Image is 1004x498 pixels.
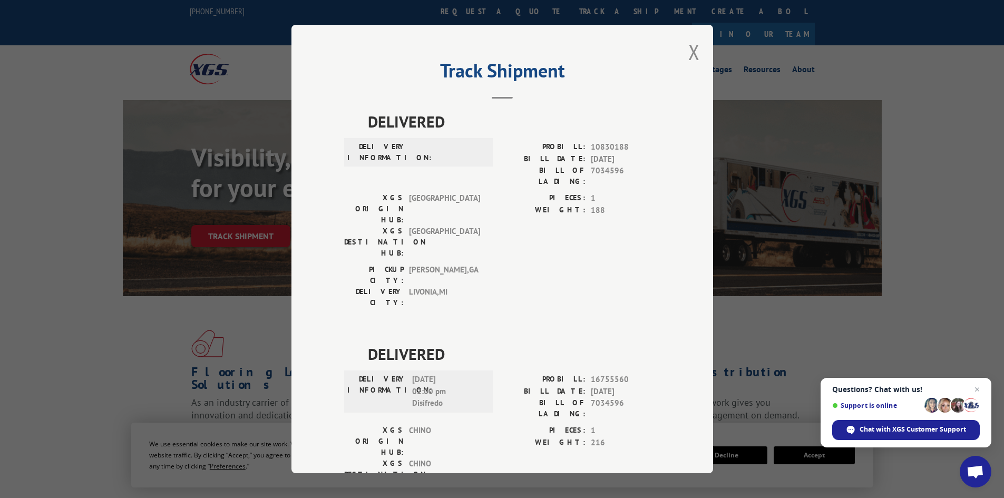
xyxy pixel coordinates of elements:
label: PICKUP CITY: [344,264,404,286]
span: [DATE] 02:00 pm Disifredo [412,374,483,409]
label: PIECES: [502,425,586,437]
span: 10830188 [591,141,660,153]
label: BILL DATE: [502,153,586,165]
button: Close modal [688,38,700,66]
span: [DATE] [591,153,660,165]
label: PROBILL: [502,141,586,153]
span: Questions? Chat with us! [832,385,980,394]
label: XGS ORIGIN HUB: [344,192,404,226]
label: BILL DATE: [502,386,586,398]
span: DELIVERED [368,342,660,366]
label: WEIGHT: [502,204,586,217]
label: DELIVERY CITY: [344,286,404,308]
span: 1 [591,425,660,437]
label: BILL OF LADING: [502,165,586,187]
label: DELIVERY INFORMATION: [347,374,407,409]
span: [GEOGRAPHIC_DATA] [409,192,480,226]
span: Chat with XGS Customer Support [860,425,966,434]
div: Chat with XGS Customer Support [832,420,980,440]
label: XGS ORIGIN HUB: [344,425,404,458]
span: 188 [591,204,660,217]
label: DELIVERY INFORMATION: [347,141,407,163]
label: XGS DESTINATION HUB: [344,226,404,259]
span: CHINO [409,458,480,491]
span: 16755560 [591,374,660,386]
label: XGS DESTINATION HUB: [344,458,404,491]
span: Support is online [832,402,921,409]
span: [GEOGRAPHIC_DATA] [409,226,480,259]
div: Open chat [960,456,991,487]
span: 1 [591,192,660,204]
span: Close chat [971,383,983,396]
h2: Track Shipment [344,63,660,83]
label: WEIGHT: [502,437,586,449]
span: 7034596 [591,165,660,187]
span: [PERSON_NAME] , GA [409,264,480,286]
label: BILL OF LADING: [502,397,586,419]
span: 7034596 [591,397,660,419]
span: [DATE] [591,386,660,398]
span: CHINO [409,425,480,458]
span: DELIVERED [368,110,660,133]
label: PIECES: [502,192,586,204]
span: 216 [591,437,660,449]
span: LIVONIA , MI [409,286,480,308]
label: PROBILL: [502,374,586,386]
